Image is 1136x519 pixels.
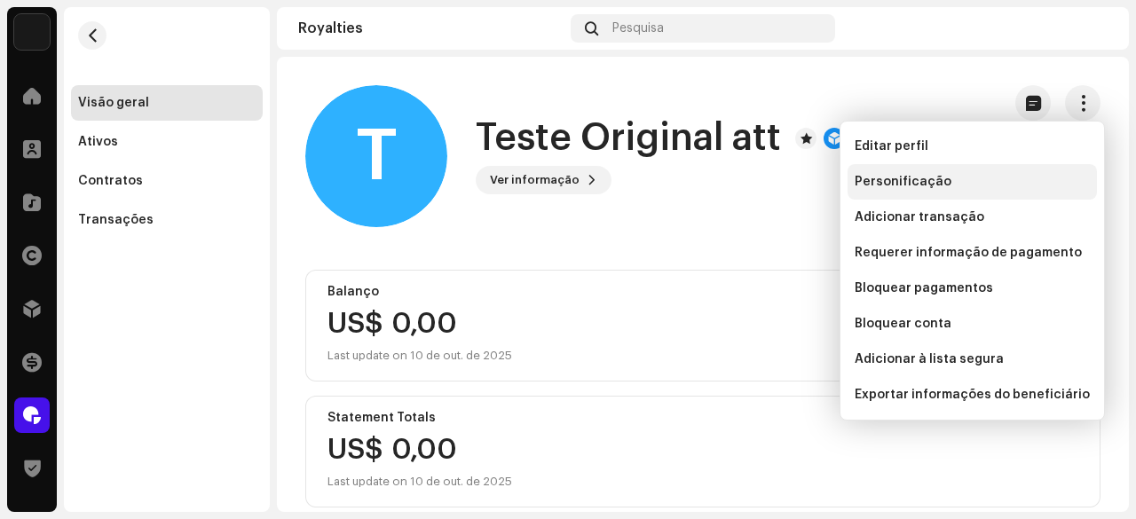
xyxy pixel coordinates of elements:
span: Requerer informação de pagamento [855,246,1082,260]
span: Bloquear pagamentos [855,281,993,295]
div: Transações [78,213,154,227]
span: Adicionar transação [855,210,984,224]
span: Personificação [855,175,951,189]
re-m-nav-item: Visão geral [71,85,263,121]
div: Contratos [78,174,143,188]
re-m-nav-item: Ativos [71,124,263,160]
span: Bloquear conta [855,317,951,331]
div: Last update on 10 de out. de 2025 [327,471,512,492]
span: Ver informação [490,162,580,198]
div: Visão geral [78,96,149,110]
img: 71bf27a5-dd94-4d93-852c-61362381b7db [14,14,50,50]
h1: Teste Original att [476,118,781,159]
re-o-card-value: Statement Totals [305,396,1100,507]
span: Adicionar à lista segura [855,352,1004,366]
div: Last update on 10 de out. de 2025 [327,345,512,366]
div: T [305,85,447,227]
re-m-nav-item: Transações [71,202,263,238]
div: Balanço [327,285,1078,299]
span: Editar perfil [855,139,928,153]
span: Exportar informações do beneficiário [855,388,1090,402]
div: Ativos [78,135,118,149]
re-m-nav-item: Contratos [71,163,263,199]
div: Statement Totals [327,411,1078,425]
img: 7b092bcd-1f7b-44aa-9736-f4bc5021b2f1 [1079,14,1108,43]
span: Pesquisa [612,21,664,35]
div: Royalties [298,21,564,35]
button: Ver informação [476,166,611,194]
re-o-card-value: Balanço [305,270,1100,381]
